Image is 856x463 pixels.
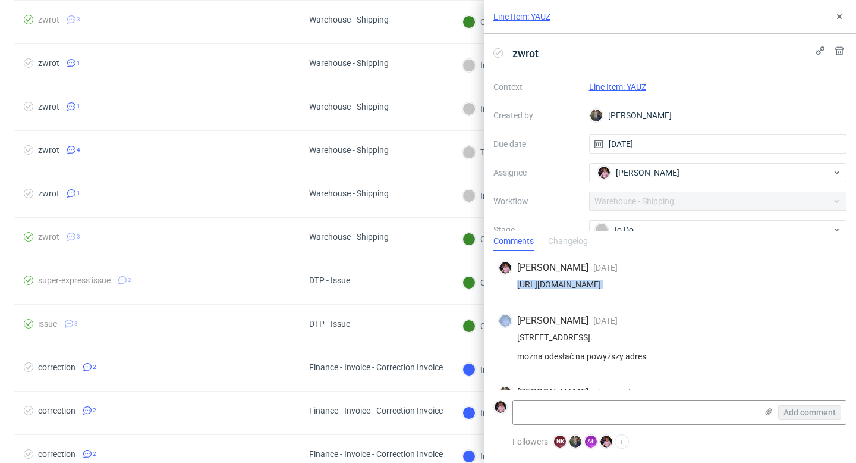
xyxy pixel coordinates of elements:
[569,436,581,448] img: Maciej Sobola
[593,263,618,273] span: [DATE]
[77,189,80,198] span: 1
[74,319,78,329] span: 3
[38,102,59,111] div: zwrot
[517,386,588,399] span: [PERSON_NAME]
[77,102,80,111] span: 1
[493,165,580,180] label: Assignee
[462,233,520,246] div: Completed
[38,276,111,285] div: super-express issue
[462,450,522,463] div: In progress
[499,262,511,274] img: Aleks Ziemkowski
[554,436,566,448] figcaption: NK
[309,58,389,68] div: Warehouse - Shipping
[589,82,646,92] a: Line Item: YAUZ
[38,449,75,459] div: correction
[77,58,80,68] span: 1
[38,319,57,329] div: issue
[462,102,526,115] div: In fulfillment
[38,232,59,242] div: zwrot
[462,146,501,159] div: To Do
[548,232,588,251] div: Changelog
[309,102,389,111] div: Warehouse - Shipping
[495,401,506,413] img: Aleks Ziemkowski
[493,11,550,23] a: Line Item: YAUZ
[517,314,588,327] span: [PERSON_NAME]
[593,316,618,326] span: [DATE]
[309,276,350,285] div: DTP - Issue
[517,261,588,274] span: [PERSON_NAME]
[600,436,612,448] img: Aleks Ziemkowski
[77,15,80,24] span: 3
[462,15,520,29] div: Completed
[508,43,543,63] span: zwrot
[462,189,526,202] div: In fulfillment
[595,223,832,236] div: To Do
[593,388,666,398] span: about 23 hours ago
[589,106,847,125] div: [PERSON_NAME]
[616,167,679,179] span: [PERSON_NAME]
[77,145,80,155] span: 4
[498,280,842,289] div: [URL][DOMAIN_NAME]
[493,223,580,237] label: Stage
[38,15,59,24] div: zwrot
[93,449,96,459] span: 2
[462,276,520,289] div: Completed
[462,406,522,420] div: In progress
[499,387,511,399] img: Maciej Sobola
[493,232,534,251] div: Comments
[462,59,526,72] div: In fulfillment
[38,406,75,415] div: correction
[93,406,96,415] span: 2
[499,315,511,327] img: Aleks Ziemkowski
[38,58,59,68] div: zwrot
[38,189,59,198] div: zwrot
[462,363,522,376] div: In progress
[462,320,520,333] div: Completed
[585,436,597,448] figcaption: AŁ
[493,108,580,123] label: Created by
[309,319,350,329] div: DTP - Issue
[38,362,75,372] div: correction
[93,362,96,372] span: 2
[493,137,580,151] label: Due date
[38,145,59,155] div: zwrot
[309,232,389,242] div: Warehouse - Shipping
[309,145,389,155] div: Warehouse - Shipping
[590,110,602,121] img: Maciej Sobola
[512,437,548,446] span: Followers
[493,80,580,94] label: Context
[493,194,580,208] label: Workflow
[309,189,389,198] div: Warehouse - Shipping
[128,276,131,285] span: 2
[309,449,443,459] div: Finance - Invoice - Correction Invoice
[498,333,842,361] div: [STREET_ADDRESS]. można odesłać na powyższy adres
[309,15,389,24] div: Warehouse - Shipping
[309,406,443,415] div: Finance - Invoice - Correction Invoice
[77,232,80,242] span: 3
[615,434,629,449] button: +
[309,362,443,372] div: Finance - Invoice - Correction Invoice
[598,167,610,179] img: Aleks Ziemkowski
